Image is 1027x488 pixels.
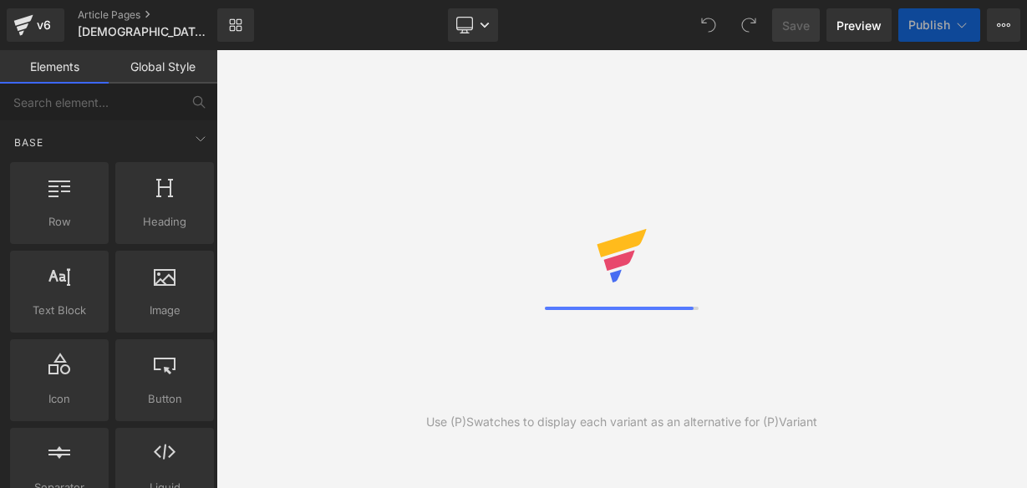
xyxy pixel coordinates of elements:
[109,50,217,84] a: Global Style
[826,8,892,42] a: Preview
[908,18,950,32] span: Publish
[15,302,104,319] span: Text Block
[78,25,213,38] span: [DEMOGRAPHIC_DATA] 7 Gründe Adv
[836,17,882,34] span: Preview
[120,390,209,408] span: Button
[78,8,245,22] a: Article Pages
[426,413,817,431] div: Use (P)Swatches to display each variant as an alternative for (P)Variant
[732,8,765,42] button: Redo
[15,213,104,231] span: Row
[898,8,980,42] button: Publish
[692,8,725,42] button: Undo
[13,135,45,150] span: Base
[217,8,254,42] a: New Library
[120,302,209,319] span: Image
[15,390,104,408] span: Icon
[782,17,810,34] span: Save
[120,213,209,231] span: Heading
[7,8,64,42] a: v6
[33,14,54,36] div: v6
[987,8,1020,42] button: More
